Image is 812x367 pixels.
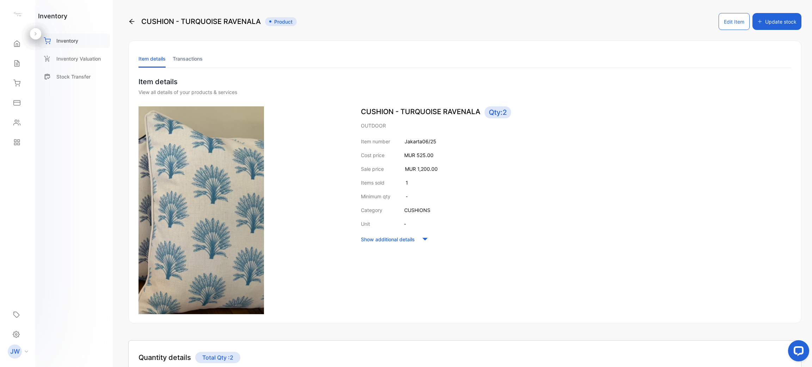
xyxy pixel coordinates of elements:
[361,122,791,129] p: OUTDOOR
[128,13,297,30] div: CUSHION - TURQUOISE RAVENALA
[173,50,203,68] li: Transactions
[38,33,110,48] a: Inventory
[361,179,385,186] p: Items sold
[405,138,436,145] p: Jakarta06/25
[361,151,385,159] p: Cost price
[361,165,384,173] p: Sale price
[12,9,23,20] img: logo
[38,11,67,21] h1: inventory
[38,69,110,84] a: Stock Transfer
[782,337,812,367] iframe: LiveChat chat widget
[139,76,791,87] p: Item details
[139,88,791,96] div: View all details of your products & services
[10,347,20,356] p: JW
[361,206,382,214] p: Category
[752,13,801,30] button: Update stock
[361,138,390,145] p: Item number
[195,352,240,363] p: Total Qty : 2
[406,179,408,186] p: 1
[406,193,408,200] p: -
[404,152,433,158] span: MUR 525.00
[361,236,415,243] p: Show additional details
[56,73,91,80] p: Stock Transfer
[485,106,511,118] span: Qty: 2
[361,220,370,228] p: Unit
[405,166,438,172] span: MUR 1,200.00
[404,220,406,228] p: -
[361,193,390,200] p: Minimum qty
[719,13,750,30] button: Edit Item
[38,51,110,66] a: Inventory Valuation
[56,55,101,62] p: Inventory Valuation
[139,352,191,363] h4: Quantity details
[139,50,166,68] li: Item details
[139,106,264,314] img: item
[265,17,297,26] span: Product
[404,206,430,214] p: CUSHIONS
[361,106,791,118] p: CUSHION - TURQUOISE RAVENALA
[56,37,78,44] p: Inventory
